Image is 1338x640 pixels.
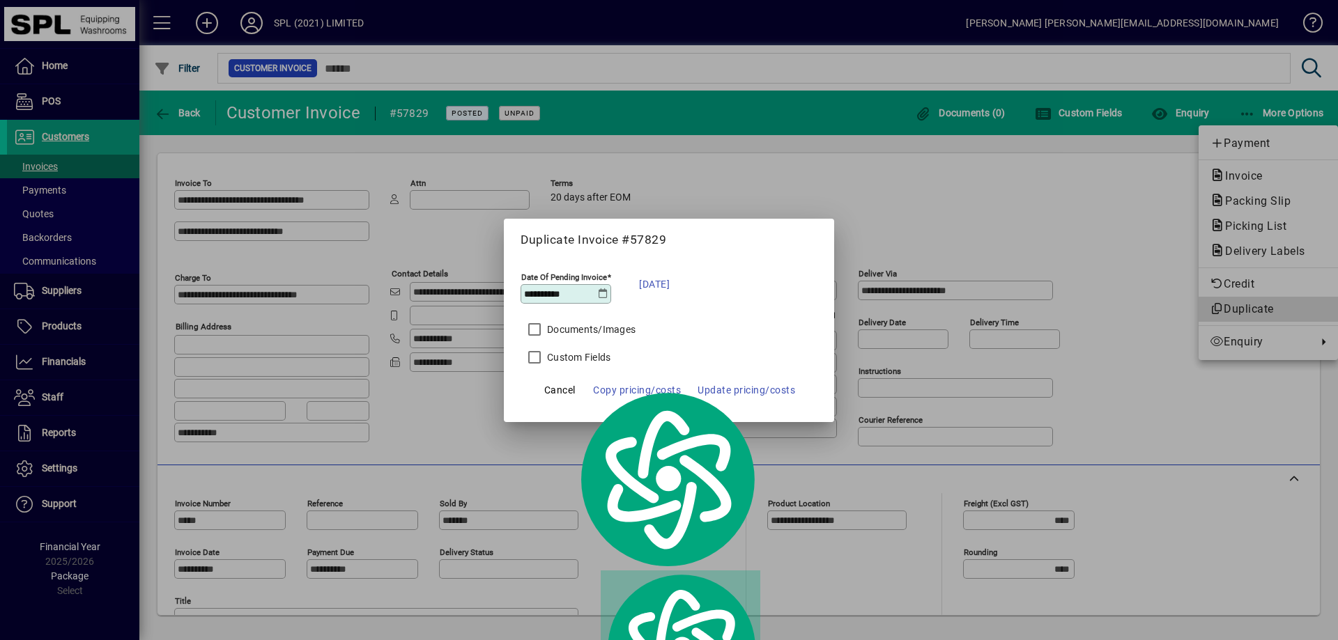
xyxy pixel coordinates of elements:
[544,322,636,336] label: Documents/Images
[521,233,817,247] h5: Duplicate Invoice #57829
[544,350,610,364] label: Custom Fields
[632,267,677,302] button: [DATE]
[521,272,607,281] mat-label: Date Of Pending Invoice
[537,377,582,403] button: Cancel
[593,382,681,398] span: Copy pricing/costs
[692,377,801,403] button: Update pricing/costs
[639,276,670,292] span: [DATE]
[698,382,795,398] span: Update pricing/costs
[544,382,576,398] span: Cancel
[587,377,686,403] button: Copy pricing/costs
